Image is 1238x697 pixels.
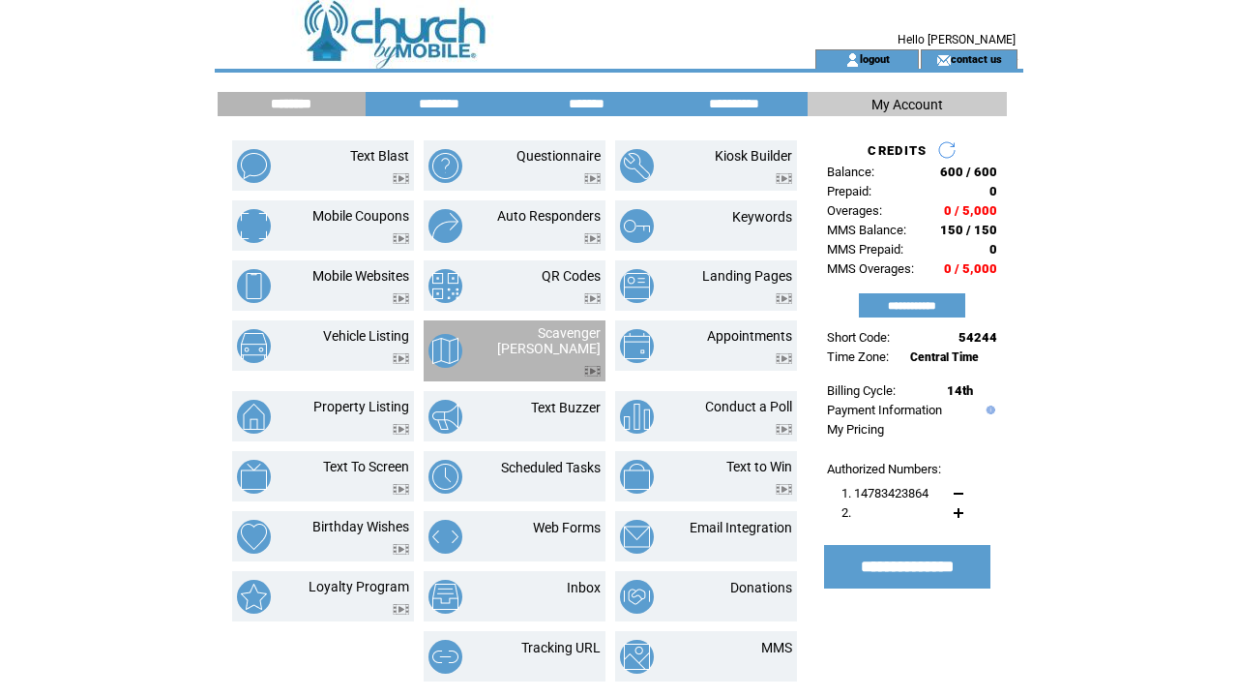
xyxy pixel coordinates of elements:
[776,424,792,435] img: video.png
[827,349,889,364] span: Time Zone:
[309,579,409,594] a: Loyalty Program
[827,242,903,257] span: MMS Prepaid:
[841,486,928,500] span: 1. 14783423864
[827,403,942,417] a: Payment Information
[428,580,462,614] img: inbox.png
[707,328,792,344] a: Appointments
[428,334,462,368] img: scavenger-hunt.png
[776,484,792,495] img: video.png
[516,148,601,164] a: Questionnaire
[958,330,997,345] span: 54244
[620,460,654,494] img: text-to-win.png
[940,223,997,237] span: 150 / 150
[237,400,271,434] img: property-listing.png
[860,52,890,65] a: logout
[726,459,792,474] a: Text to Win
[982,406,995,414] img: help.gif
[702,268,792,284] a: Landing Pages
[620,149,654,183] img: kiosk-builder.png
[323,459,409,474] a: Text To Screen
[497,325,601,356] a: Scavenger [PERSON_NAME]
[428,520,462,554] img: web-forms.png
[497,208,601,224] a: Auto Responders
[827,203,882,218] span: Overages:
[393,233,409,244] img: video.png
[827,165,874,179] span: Balance:
[944,261,997,276] span: 0 / 5,000
[871,97,943,112] span: My Account
[428,640,462,674] img: tracking-url.png
[237,520,271,554] img: birthday-wishes.png
[237,460,271,494] img: text-to-screen.png
[237,209,271,243] img: mobile-coupons.png
[237,580,271,614] img: loyalty-program.png
[531,400,601,415] a: Text Buzzer
[989,184,997,198] span: 0
[776,173,792,184] img: video.png
[620,640,654,674] img: mms.png
[393,544,409,555] img: video.png
[730,580,792,595] a: Donations
[868,143,927,158] span: CREDITS
[350,148,409,164] a: Text Blast
[620,400,654,434] img: conduct-a-poll.png
[312,268,409,284] a: Mobile Websites
[845,52,860,68] img: account_icon.gif
[312,208,409,224] a: Mobile Coupons
[237,269,271,303] img: mobile-websites.png
[428,460,462,494] img: scheduled-tasks.png
[567,580,601,595] a: Inbox
[533,520,601,535] a: Web Forms
[989,242,997,257] span: 0
[776,353,792,364] img: video.png
[393,604,409,615] img: video.png
[776,293,792,304] img: video.png
[393,173,409,184] img: video.png
[237,329,271,363] img: vehicle-listing.png
[542,268,601,284] a: QR Codes
[584,233,601,244] img: video.png
[947,383,973,398] span: 14th
[393,484,409,495] img: video.png
[940,165,997,179] span: 600 / 600
[827,422,884,437] a: My Pricing
[690,520,792,535] a: Email Integration
[910,350,979,364] span: Central Time
[827,223,906,237] span: MMS Balance:
[936,52,951,68] img: contact_us_icon.gif
[393,353,409,364] img: video.png
[428,269,462,303] img: qr-codes.png
[827,330,890,345] span: Short Code:
[841,505,851,520] span: 2.
[584,173,601,184] img: video.png
[428,209,462,243] img: auto-responders.png
[620,520,654,554] img: email-integration.png
[761,640,792,655] a: MMS
[428,400,462,434] img: text-buzzer.png
[620,329,654,363] img: appointments.png
[584,366,601,377] img: video.png
[393,293,409,304] img: video.png
[715,148,792,164] a: Kiosk Builder
[620,580,654,614] img: donations.png
[313,399,409,414] a: Property Listing
[827,261,914,276] span: MMS Overages:
[584,293,601,304] img: video.png
[620,209,654,243] img: keywords.png
[521,640,601,655] a: Tracking URL
[898,33,1016,46] span: Hello [PERSON_NAME]
[732,209,792,225] a: Keywords
[323,328,409,344] a: Vehicle Listing
[951,52,1002,65] a: contact us
[705,399,792,414] a: Conduct a Poll
[312,519,409,534] a: Birthday Wishes
[620,269,654,303] img: landing-pages.png
[237,149,271,183] img: text-blast.png
[393,424,409,435] img: video.png
[827,184,871,198] span: Prepaid:
[827,383,896,398] span: Billing Cycle:
[944,203,997,218] span: 0 / 5,000
[501,460,601,475] a: Scheduled Tasks
[428,149,462,183] img: questionnaire.png
[827,462,941,476] span: Authorized Numbers:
